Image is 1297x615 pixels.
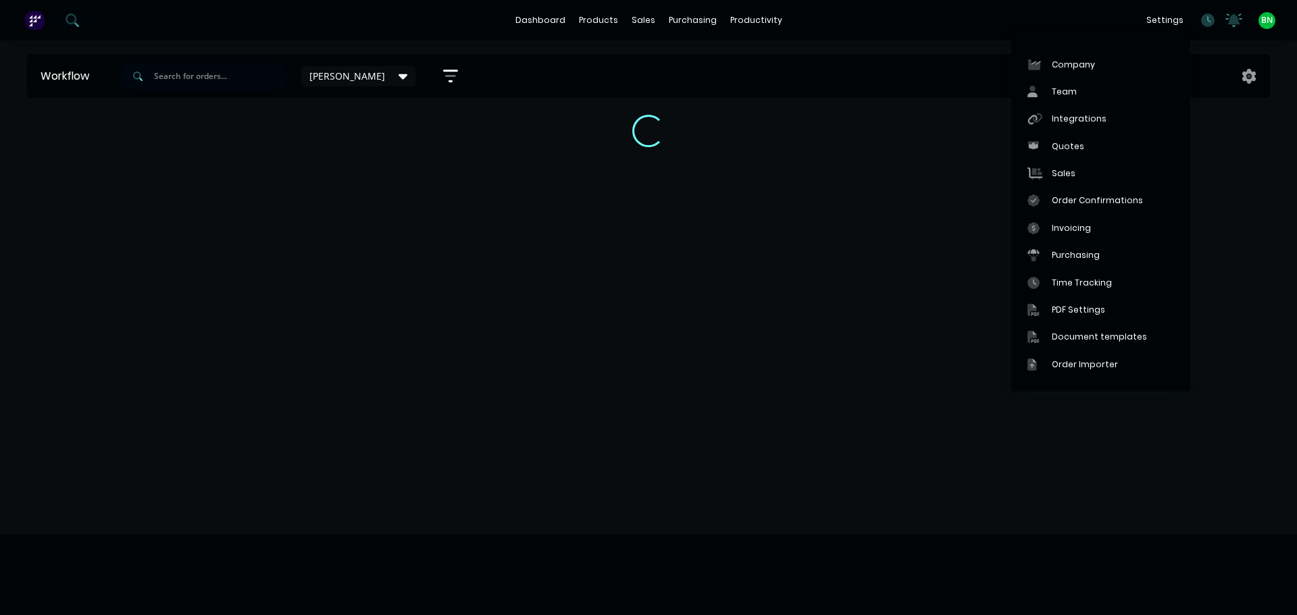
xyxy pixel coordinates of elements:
a: Quotes [1011,133,1190,160]
a: PDF Settings [1011,296,1190,323]
div: purchasing [662,10,723,30]
a: Order Importer [1011,351,1190,378]
div: Company [1052,59,1095,71]
a: Integrations [1011,105,1190,132]
div: Document templates [1052,331,1147,343]
a: Company [1011,51,1190,78]
div: Order Importer [1052,358,1118,371]
a: Sales [1011,160,1190,187]
div: productivity [723,10,789,30]
a: dashboard [509,10,572,30]
div: Workflow [41,68,96,84]
div: Integrations [1052,113,1107,125]
div: Quotes [1052,140,1084,153]
span: [PERSON_NAME] [309,69,385,83]
div: Invoicing [1052,222,1091,234]
a: Time Tracking [1011,269,1190,296]
div: sales [625,10,662,30]
div: Purchasing [1052,249,1100,261]
a: Team [1011,78,1190,105]
div: PDF Settings [1052,304,1105,316]
input: Search for orders... [154,63,288,90]
img: Factory [24,10,45,30]
a: Order Confirmations [1011,187,1190,214]
div: Team [1052,86,1077,98]
div: Order Confirmations [1052,194,1143,207]
a: Invoicing [1011,215,1190,242]
div: products [572,10,625,30]
a: Purchasing [1011,242,1190,269]
a: Document templates [1011,323,1190,350]
div: Sales [1052,167,1075,180]
div: Time Tracking [1052,277,1112,289]
span: BN [1261,14,1273,26]
div: settings [1140,10,1190,30]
